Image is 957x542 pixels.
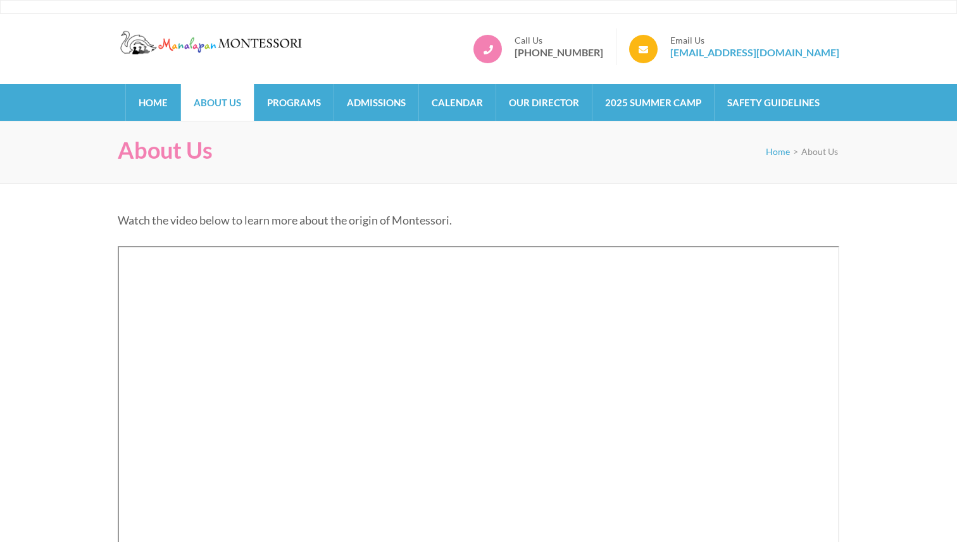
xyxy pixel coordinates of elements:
a: Home [126,84,180,121]
a: Programs [254,84,334,121]
a: Home [766,146,790,157]
a: [EMAIL_ADDRESS][DOMAIN_NAME] [670,46,839,59]
a: About Us [181,84,254,121]
a: [PHONE_NUMBER] [515,46,603,59]
a: Our Director [496,84,592,121]
h1: About Us [118,137,213,164]
a: Admissions [334,84,418,121]
span: Call Us [515,35,603,46]
p: Watch the video below to learn more about the origin of Montessori. [118,211,839,229]
a: Safety Guidelines [715,84,832,121]
span: > [793,146,798,157]
a: 2025 Summer Camp [592,84,714,121]
a: Calendar [419,84,496,121]
span: Email Us [670,35,839,46]
img: Manalapan Montessori – #1 Rated Child Day Care Center in Manalapan NJ [118,28,308,56]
